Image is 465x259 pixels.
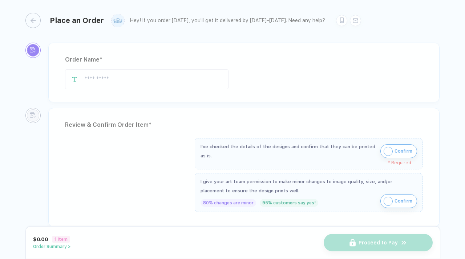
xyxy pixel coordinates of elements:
[260,199,318,207] div: 95% customers say yes!
[65,54,423,66] div: Order Name
[201,177,417,195] div: I give your art team permission to make minor changes to image quality, size, and/or placement to...
[201,160,411,165] div: * Required
[201,142,377,160] div: I've checked the details of the designs and confirm that they can be printed as is.
[52,236,70,243] span: 1 item
[395,145,412,157] span: Confirm
[130,17,325,24] div: Hey! If you order [DATE], you'll get it delivered by [DATE]–[DATE]. Need any help?
[384,147,393,156] img: icon
[380,144,417,158] button: iconConfirm
[201,199,256,207] div: 80% changes are minor
[380,194,417,208] button: iconConfirm
[33,244,71,249] button: Order Summary >
[384,197,393,206] img: icon
[395,195,412,207] span: Confirm
[65,119,423,131] div: Review & Confirm Order Item
[33,236,48,242] span: $0.00
[50,16,104,25] div: Place an Order
[112,14,124,27] img: user profile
